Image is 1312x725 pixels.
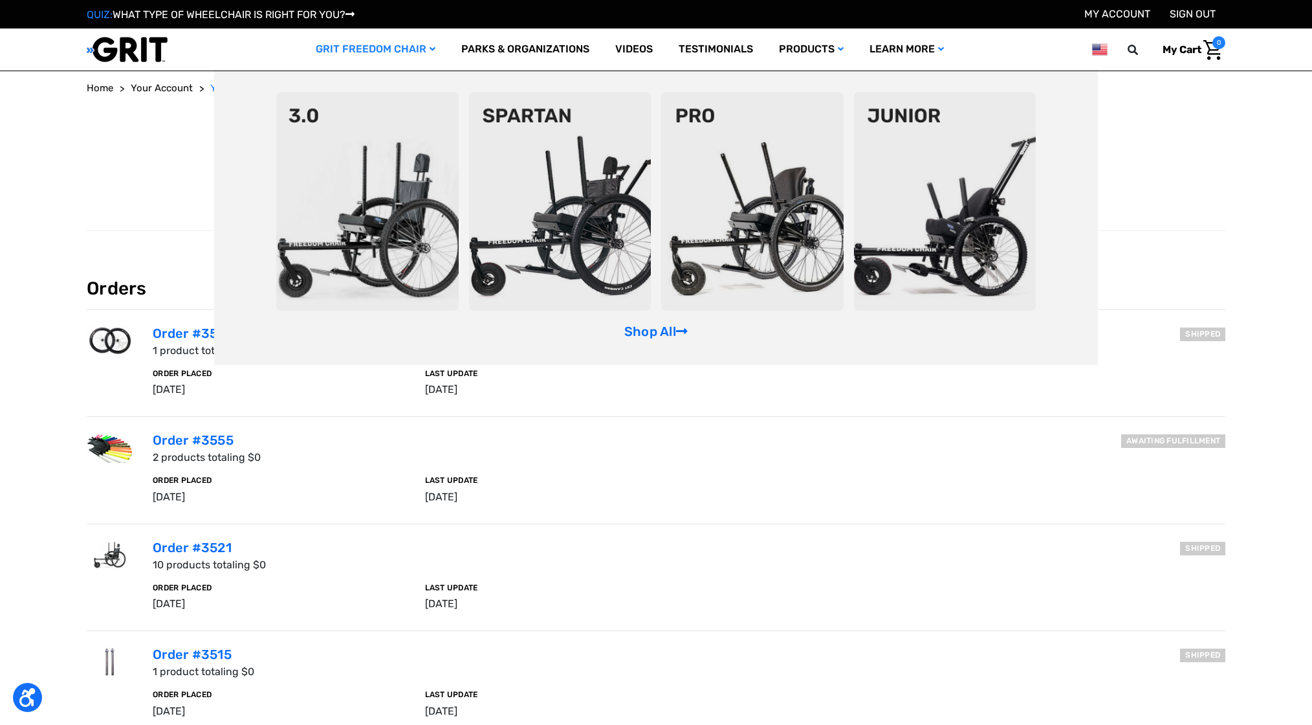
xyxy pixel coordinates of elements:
img: junior-chair.png [854,92,1036,311]
a: Home [87,81,113,96]
h6: Order Placed [153,690,410,699]
span: Your Orders [210,82,265,94]
img: us.png [1092,41,1108,58]
span: [DATE] [153,597,185,610]
a: Videos [602,28,666,71]
a: Learn More [857,28,957,71]
h6: Last Update [425,583,682,592]
span: [DATE] [153,383,185,396]
h6: Shipped [1180,649,1225,662]
a: Your Account [131,81,193,96]
span: [DATE] [153,491,185,503]
a: Order #3555 [153,432,234,448]
a: Testimonials [666,28,766,71]
p: 1 product totaling $0 [153,664,1225,680]
img: 3point0.png [276,92,459,311]
a: Account [1084,8,1150,20]
a: Your Orders [210,81,265,96]
a: GRIT Freedom Chair [303,28,448,71]
h6: Order Placed [153,583,410,592]
a: Order #3515 [153,647,232,662]
span: 0 [1212,36,1225,49]
span: My Cart [1163,43,1201,56]
h1: Orders [87,106,1225,152]
a: Parks & Organizations [448,28,602,71]
nav: Breadcrumb [87,81,1225,96]
span: QUIZ: [87,8,113,21]
a: Shop All [624,324,688,339]
a: Order #3521 [153,540,232,555]
h6: Last Update [425,690,682,699]
a: QUIZ:WHAT TYPE OF WHEELCHAIR IS RIGHT FOR YOU? [87,8,355,21]
span: [DATE] [425,597,457,610]
h6: Last Update [425,369,682,378]
h3: Orders [87,278,1225,311]
a: Cart with 0 items [1153,36,1225,63]
h6: Last Update [425,476,682,485]
input: Search [1133,36,1153,63]
a: Products [766,28,857,71]
img: GRIT All-Terrain Wheelchair and Mobility Equipment [87,36,168,63]
p: 10 products totaling $0 [153,557,1225,573]
a: Sign out [1170,8,1216,20]
span: [DATE] [153,705,185,717]
img: spartan2.png [469,92,651,311]
h6: Shipped [1180,542,1225,555]
a: Order #3589 [153,326,234,341]
img: GRIT Extra Axles: pair of stainless steel axles to use with extra set of wheels and all GRIT Free... [87,647,132,676]
h6: Awaiting fulfillment [1121,434,1225,448]
span: Your Account [131,82,193,94]
span: [DATE] [425,491,457,503]
h6: Order Placed [153,369,410,378]
p: 2 products totaling $0 [153,450,1225,465]
img: Cart [1203,40,1222,60]
span: Home [87,82,113,94]
span: [DATE] [425,383,457,396]
span: [DATE] [425,705,457,717]
p: 1 product totaling $53 [153,343,1225,359]
h6: Shipped [1180,328,1225,341]
img: GRIT Sand and Snow Wheels: pair of wider wheels for easier riding over loose terrain in GRIT Free... [87,326,132,355]
h6: Order Placed [153,476,410,485]
img: pro-chair.png [661,92,844,311]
